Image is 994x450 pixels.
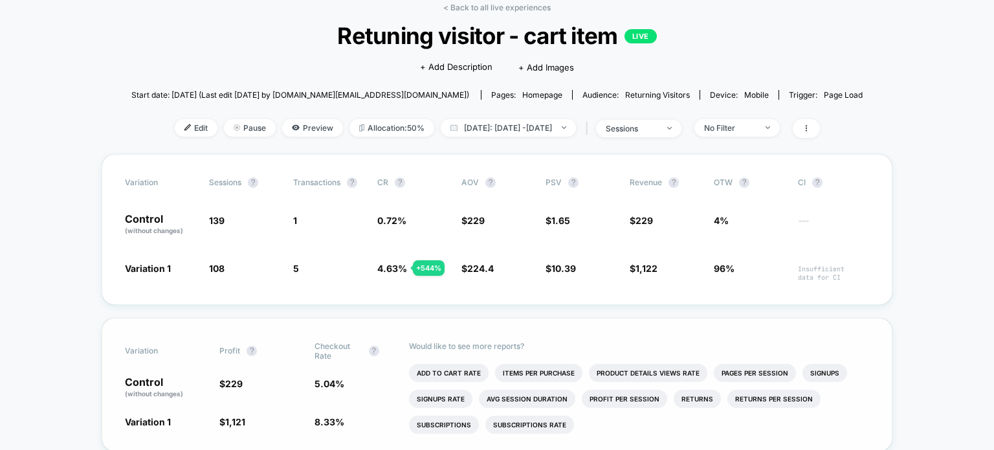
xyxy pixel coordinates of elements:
[624,29,657,43] p: LIVE
[630,263,657,274] span: $
[485,416,574,434] li: Subscriptions Rate
[125,227,183,234] span: (without changes)
[349,119,434,137] span: Allocation: 50%
[219,416,245,427] span: $
[359,124,364,131] img: rebalance
[125,177,196,188] span: Variation
[369,346,379,356] button: ?
[347,177,357,188] button: ?
[209,177,241,187] span: Sessions
[225,416,245,427] span: 1,121
[168,22,826,49] span: Retuning visitor - cart item
[798,265,869,282] span: Insufficient data for CI
[739,177,749,188] button: ?
[413,260,445,276] div: + 544 %
[247,346,257,356] button: ?
[668,177,679,188] button: ?
[125,341,196,361] span: Variation
[315,341,362,361] span: Checkout Rate
[589,364,707,382] li: Product Details Views Rate
[568,177,579,188] button: ?
[766,126,770,129] img: end
[248,177,258,188] button: ?
[635,263,657,274] span: 1,122
[409,416,479,434] li: Subscriptions
[551,263,576,274] span: 10.39
[798,217,869,236] span: ---
[125,214,196,236] p: Control
[546,215,570,226] span: $
[125,390,183,398] span: (without changes)
[224,119,276,137] span: Pause
[667,127,672,129] img: end
[546,177,562,187] span: PSV
[562,126,566,129] img: end
[630,215,653,226] span: $
[209,263,225,274] span: 108
[461,177,479,187] span: AOV
[798,177,869,188] span: CI
[234,124,240,131] img: end
[582,90,690,100] div: Audience:
[409,364,489,382] li: Add To Cart Rate
[606,124,657,133] div: sessions
[485,177,496,188] button: ?
[315,378,344,389] span: 5.04 %
[674,390,721,408] li: Returns
[443,3,551,12] a: < Back to all live experiences
[441,119,576,137] span: [DATE]: [DATE] - [DATE]
[635,215,653,226] span: 229
[377,177,388,187] span: CR
[744,90,769,100] span: mobile
[184,124,191,131] img: edit
[131,90,469,100] span: Start date: [DATE] (Last edit [DATE] by [DOMAIN_NAME][EMAIL_ADDRESS][DOMAIN_NAME])
[377,263,407,274] span: 4.63 %
[582,119,596,138] span: |
[461,263,494,274] span: $
[522,90,562,100] span: homepage
[802,364,847,382] li: Signups
[225,378,243,389] span: 229
[824,90,863,100] span: Page Load
[219,378,243,389] span: $
[467,215,485,226] span: 229
[450,124,458,131] img: calendar
[293,263,299,274] span: 5
[293,177,340,187] span: Transactions
[175,119,217,137] span: Edit
[209,215,225,226] span: 139
[377,215,406,226] span: 0.72 %
[420,61,492,74] span: + Add Description
[700,90,779,100] span: Device:
[282,119,343,137] span: Preview
[125,263,171,274] span: Variation 1
[812,177,823,188] button: ?
[714,364,796,382] li: Pages Per Session
[409,390,472,408] li: Signups Rate
[727,390,821,408] li: Returns Per Session
[125,377,206,399] p: Control
[546,263,576,274] span: $
[219,346,240,355] span: Profit
[714,177,785,188] span: OTW
[625,90,690,100] span: Returning Visitors
[789,90,863,100] div: Trigger:
[518,62,574,73] span: + Add Images
[630,177,662,187] span: Revenue
[491,90,562,100] div: Pages:
[467,263,494,274] span: 224.4
[293,215,297,226] span: 1
[714,263,734,274] span: 96%
[551,215,570,226] span: 1.65
[395,177,405,188] button: ?
[582,390,667,408] li: Profit Per Session
[714,215,729,226] span: 4%
[409,341,869,351] p: Would like to see more reports?
[479,390,575,408] li: Avg Session Duration
[495,364,582,382] li: Items Per Purchase
[315,416,344,427] span: 8.33 %
[461,215,485,226] span: $
[704,123,756,133] div: No Filter
[125,416,171,427] span: Variation 1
